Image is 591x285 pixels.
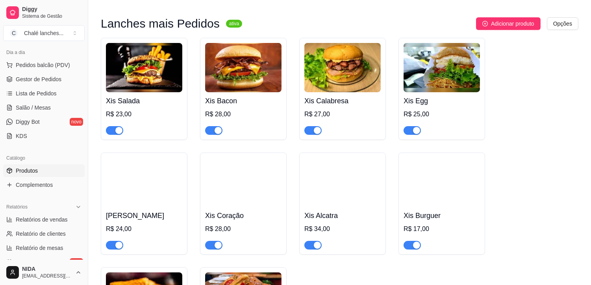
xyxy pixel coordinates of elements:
[3,242,85,254] a: Relatório de mesas
[3,59,85,71] button: Pedidos balcão (PDV)
[106,95,182,106] h4: Xis Salada
[304,110,381,119] div: R$ 27,00
[3,213,85,226] a: Relatórios de vendas
[553,19,572,28] span: Opções
[3,87,85,100] a: Lista de Pedidos
[22,273,72,279] span: [EMAIL_ADDRESS][DOMAIN_NAME]
[16,118,40,126] span: Diggy Bot
[205,95,282,106] h4: Xis Bacon
[3,101,85,114] a: Salão / Mesas
[547,17,578,30] button: Opções
[304,95,381,106] h4: Xis Calabresa
[304,158,381,207] img: product-image
[205,43,282,92] img: product-image
[16,258,70,266] span: Relatório de fidelidade
[106,158,182,207] img: product-image
[16,181,53,189] span: Complementos
[106,210,182,221] h4: [PERSON_NAME]
[16,104,51,112] span: Salão / Mesas
[3,179,85,191] a: Complementos
[205,158,282,207] img: product-image
[404,158,480,207] img: product-image
[10,29,18,37] span: C
[22,6,82,13] span: Diggy
[22,13,82,19] span: Sistema de Gestão
[6,204,28,210] span: Relatórios
[16,230,66,238] span: Relatório de clientes
[404,110,480,119] div: R$ 25,00
[404,210,480,221] h4: Xis Burguer
[106,110,182,119] div: R$ 23,00
[16,244,63,252] span: Relatório de mesas
[106,43,182,92] img: product-image
[16,61,70,69] span: Pedidos balcão (PDV)
[304,210,381,221] h4: Xis Alcatra
[22,266,72,273] span: NIDA
[482,21,488,26] span: plus-circle
[3,152,85,164] div: Catálogo
[304,43,381,92] img: product-image
[3,25,85,41] button: Select a team
[24,29,63,37] div: Chalé lanches ...
[476,17,541,30] button: Adicionar produto
[226,20,242,28] sup: ativa
[3,130,85,142] a: KDS
[16,132,27,140] span: KDS
[205,224,282,234] div: R$ 28,00
[106,224,182,234] div: R$ 24,00
[304,224,381,234] div: R$ 34,00
[16,89,57,97] span: Lista de Pedidos
[404,43,480,92] img: product-image
[16,75,61,83] span: Gestor de Pedidos
[101,19,220,28] h3: Lanches mais Pedidos
[404,224,480,234] div: R$ 17,00
[3,263,85,282] button: NIDA[EMAIL_ADDRESS][DOMAIN_NAME]
[491,19,534,28] span: Adicionar produto
[3,3,85,22] a: DiggySistema de Gestão
[16,216,68,224] span: Relatórios de vendas
[3,227,85,240] a: Relatório de clientes
[205,210,282,221] h4: Xis Coração
[16,167,38,175] span: Produtos
[3,73,85,86] a: Gestor de Pedidos
[3,115,85,128] a: Diggy Botnovo
[3,164,85,177] a: Produtos
[3,46,85,59] div: Dia a dia
[3,256,85,268] a: Relatório de fidelidadenovo
[404,95,480,106] h4: Xis Egg
[205,110,282,119] div: R$ 28,00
